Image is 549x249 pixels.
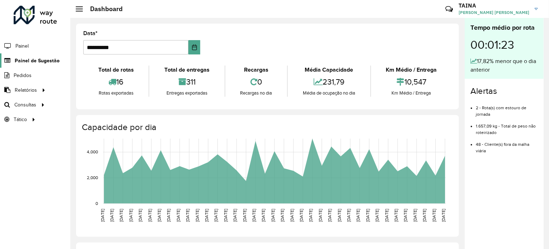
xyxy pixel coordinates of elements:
[151,74,222,90] div: 311
[195,209,200,222] text: [DATE]
[373,74,450,90] div: 10,547
[242,209,247,222] text: [DATE]
[261,209,266,222] text: [DATE]
[373,66,450,74] div: Km Médio / Entrega
[422,209,427,222] text: [DATE]
[271,209,275,222] text: [DATE]
[356,209,361,222] text: [DATE]
[459,9,529,16] span: [PERSON_NAME] [PERSON_NAME]
[14,101,36,109] span: Consultas
[85,90,147,97] div: Rotas exportadas
[394,209,398,222] text: [DATE]
[441,1,457,17] a: Contato Rápido
[147,209,152,222] text: [DATE]
[441,209,446,222] text: [DATE]
[470,86,538,96] h4: Alertas
[157,209,161,222] text: [DATE]
[476,99,538,118] li: 2 - Rota(s) com estouro de jornada
[470,57,538,74] div: 17,82% menor que o dia anterior
[413,209,417,222] text: [DATE]
[327,209,332,222] text: [DATE]
[87,175,98,180] text: 2,000
[290,90,368,97] div: Média de ocupação no dia
[15,57,60,64] span: Painel de Sugestão
[223,209,228,222] text: [DATE]
[470,33,538,57] div: 00:01:23
[233,209,237,222] text: [DATE]
[109,209,114,222] text: [DATE]
[188,40,201,54] button: Choose Date
[128,209,133,222] text: [DATE]
[227,90,285,97] div: Recargas no dia
[476,118,538,136] li: 1.657,09 kg - Total de peso não roteirizado
[214,209,219,222] text: [DATE]
[83,5,123,13] h2: Dashboard
[309,209,313,222] text: [DATE]
[14,116,27,123] span: Tático
[100,209,105,222] text: [DATE]
[85,66,147,74] div: Total de rotas
[85,74,147,90] div: 16
[95,201,98,206] text: 0
[375,209,379,222] text: [DATE]
[459,2,529,9] h3: TAINA
[82,122,452,133] h4: Capacidade por dia
[290,209,294,222] text: [DATE]
[14,72,32,79] span: Pedidos
[365,209,370,222] text: [DATE]
[83,29,98,38] label: Data
[318,209,323,222] text: [DATE]
[432,209,436,222] text: [DATE]
[299,209,304,222] text: [DATE]
[252,209,256,222] text: [DATE]
[138,209,142,222] text: [DATE]
[204,209,209,222] text: [DATE]
[227,74,285,90] div: 0
[166,209,171,222] text: [DATE]
[290,74,368,90] div: 231,79
[227,66,285,74] div: Recargas
[151,90,222,97] div: Entregas exportadas
[15,42,29,50] span: Painel
[476,136,538,154] li: 48 - Cliente(s) fora da malha viária
[185,209,190,222] text: [DATE]
[15,86,37,94] span: Relatórios
[151,66,222,74] div: Total de entregas
[384,209,389,222] text: [DATE]
[87,150,98,154] text: 4,000
[470,23,538,33] div: Tempo médio por rota
[403,209,408,222] text: [DATE]
[337,209,342,222] text: [DATE]
[290,66,368,74] div: Média Capacidade
[373,90,450,97] div: Km Médio / Entrega
[119,209,123,222] text: [DATE]
[176,209,180,222] text: [DATE]
[346,209,351,222] text: [DATE]
[280,209,285,222] text: [DATE]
